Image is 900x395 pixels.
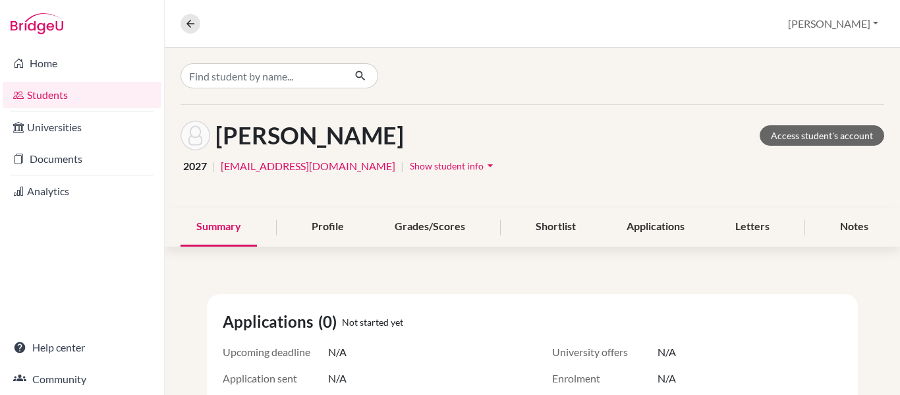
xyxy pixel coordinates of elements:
i: arrow_drop_down [484,159,497,172]
span: | [401,158,404,174]
span: Enrolment [552,371,658,386]
div: Notes [824,208,884,247]
a: Documents [3,146,161,172]
a: Help center [3,334,161,361]
div: Letters [719,208,785,247]
input: Find student by name... [181,63,344,88]
span: 2027 [183,158,207,174]
a: Universities [3,114,161,140]
button: [PERSON_NAME] [782,11,884,36]
div: Profile [296,208,360,247]
span: Not started yet [342,315,403,329]
span: Application sent [223,371,328,386]
span: Upcoming deadline [223,344,328,360]
span: N/A [328,371,347,386]
div: Applications [611,208,700,247]
a: Students [3,82,161,108]
span: N/A [658,344,676,360]
a: [EMAIL_ADDRESS][DOMAIN_NAME] [221,158,395,174]
button: Show student infoarrow_drop_down [409,156,497,176]
a: Access student's account [760,125,884,146]
div: Grades/Scores [379,208,481,247]
a: Home [3,50,161,76]
a: Community [3,366,161,392]
span: Applications [223,310,318,334]
span: Show student info [410,160,484,171]
span: N/A [658,371,676,386]
h1: [PERSON_NAME] [215,121,404,150]
a: Analytics [3,178,161,204]
span: N/A [328,344,347,360]
img: Bridge-U [11,13,63,34]
span: (0) [318,310,342,334]
div: Summary [181,208,257,247]
div: Shortlist [520,208,592,247]
span: | [212,158,215,174]
img: Jimena Ham's avatar [181,121,210,150]
span: University offers [552,344,658,360]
